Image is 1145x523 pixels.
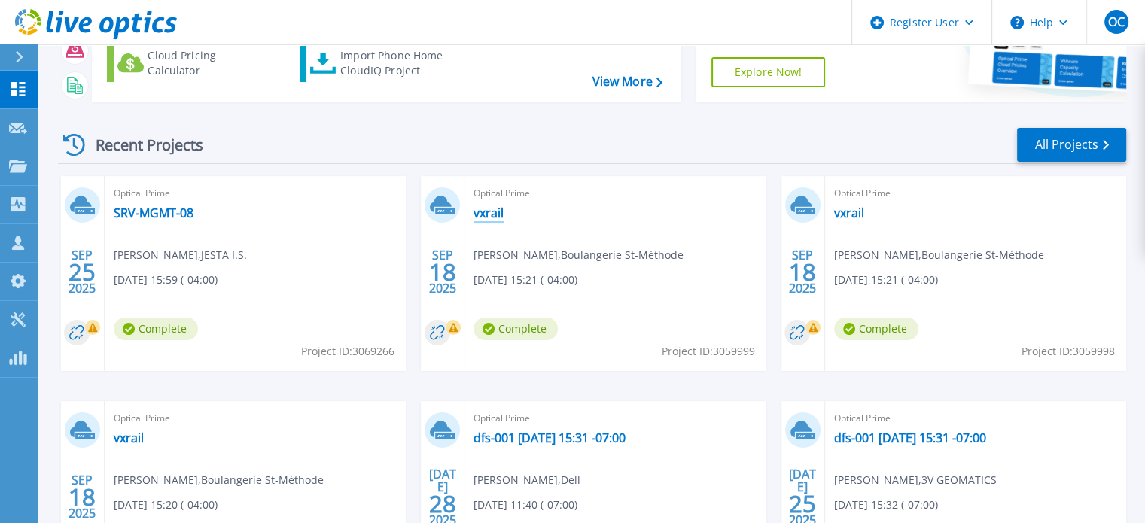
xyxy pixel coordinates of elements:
[474,205,504,220] a: vxrail
[711,57,826,87] a: Explore Now!
[834,272,938,288] span: [DATE] 15:21 (-04:00)
[1017,128,1126,162] a: All Projects
[474,430,626,445] a: dfs-001 [DATE] 15:31 -07:00
[69,491,96,503] span: 18
[474,497,577,513] span: [DATE] 11:40 (-07:00)
[834,185,1117,202] span: Optical Prime
[834,205,864,220] a: vxrail
[107,44,275,82] a: Cloud Pricing Calculator
[834,318,918,340] span: Complete
[69,266,96,278] span: 25
[58,126,224,163] div: Recent Projects
[592,74,662,89] a: View More
[789,266,816,278] span: 18
[68,245,96,300] div: SEP 2025
[834,247,1044,263] span: [PERSON_NAME] , Boulangerie St-Méthode
[429,266,456,278] span: 18
[474,185,757,202] span: Optical Prime
[114,497,218,513] span: [DATE] 15:20 (-04:00)
[474,247,684,263] span: [PERSON_NAME] , Boulangerie St-Méthode
[1022,343,1115,360] span: Project ID: 3059998
[114,185,397,202] span: Optical Prime
[429,497,456,510] span: 28
[474,318,558,340] span: Complete
[114,272,218,288] span: [DATE] 15:59 (-04:00)
[114,247,247,263] span: [PERSON_NAME] , JESTA I.S.
[340,48,458,78] div: Import Phone Home CloudIQ Project
[301,343,394,360] span: Project ID: 3069266
[834,497,938,513] span: [DATE] 15:32 (-07:00)
[474,272,577,288] span: [DATE] 15:21 (-04:00)
[834,472,997,488] span: [PERSON_NAME] , 3V GEOMATICS
[788,245,817,300] div: SEP 2025
[834,430,986,445] a: dfs-001 [DATE] 15:31 -07:00
[114,205,193,220] a: SRV-MGMT-08
[474,410,757,427] span: Optical Prime
[114,318,198,340] span: Complete
[1107,16,1124,28] span: OC
[114,430,144,445] a: vxrail
[834,410,1117,427] span: Optical Prime
[789,497,816,510] span: 25
[114,410,397,427] span: Optical Prime
[662,343,755,360] span: Project ID: 3059999
[428,245,457,300] div: SEP 2025
[114,472,324,488] span: [PERSON_NAME] , Boulangerie St-Méthode
[148,48,268,78] div: Cloud Pricing Calculator
[474,472,580,488] span: [PERSON_NAME] , Dell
